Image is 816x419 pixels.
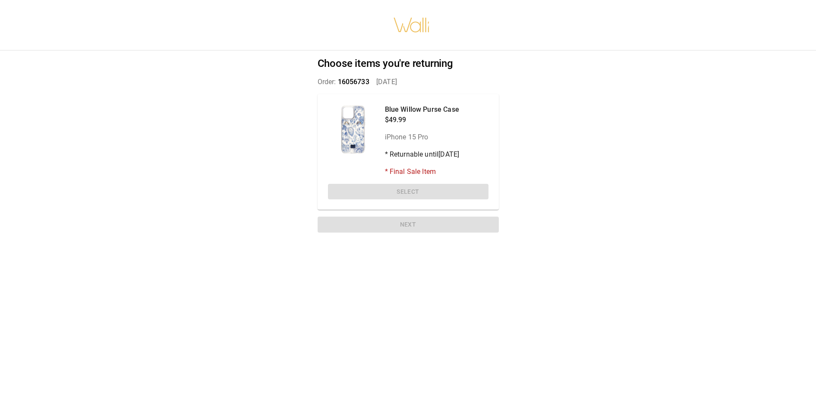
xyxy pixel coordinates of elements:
p: Blue Willow Purse Case [385,104,460,115]
p: iPhone 15 Pro [385,132,460,142]
h2: Choose items you're returning [318,57,499,70]
p: * Final Sale Item [385,167,460,177]
p: * Returnable until [DATE] [385,149,460,160]
span: 16056733 [338,78,369,86]
img: walli-inc.myshopify.com [393,6,430,44]
p: $49.99 [385,115,460,125]
p: Order: [DATE] [318,77,499,87]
